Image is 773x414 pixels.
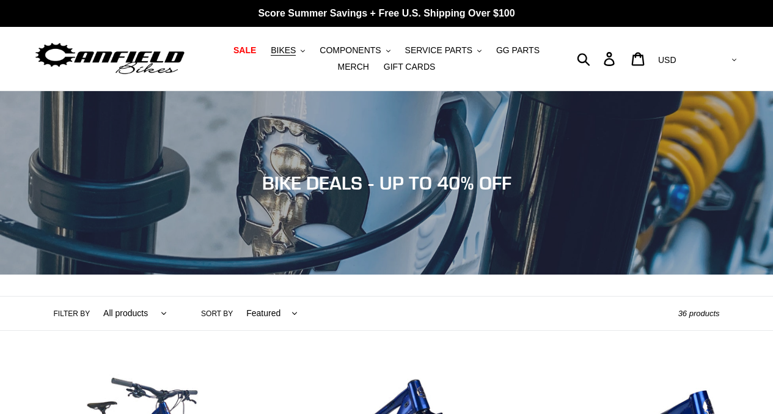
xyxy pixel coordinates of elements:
[265,42,311,59] button: BIKES
[34,40,186,78] img: Canfield Bikes
[233,45,256,56] span: SALE
[227,42,262,59] a: SALE
[54,308,90,319] label: Filter by
[313,42,396,59] button: COMPONENTS
[405,45,472,56] span: SERVICE PARTS
[332,59,375,75] a: MERCH
[271,45,296,56] span: BIKES
[678,309,720,318] span: 36 products
[496,45,540,56] span: GG PARTS
[338,62,369,72] span: MERCH
[490,42,546,59] a: GG PARTS
[201,308,233,319] label: Sort by
[320,45,381,56] span: COMPONENTS
[384,62,436,72] span: GIFT CARDS
[262,172,511,194] span: BIKE DEALS - UP TO 40% OFF
[378,59,442,75] a: GIFT CARDS
[399,42,488,59] button: SERVICE PARTS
